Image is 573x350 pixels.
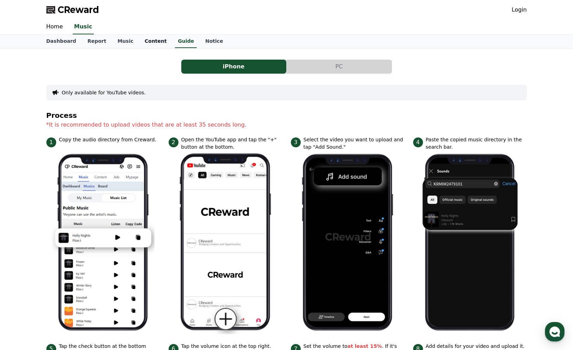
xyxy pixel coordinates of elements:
[46,121,527,129] p: *It is recommended to upload videos that are at least 35 seconds long.
[347,343,382,349] strong: at least 15%
[91,222,135,240] a: Settings
[304,136,405,151] p: Select the video you want to upload and tap "Add Sound."
[291,137,301,147] span: 3
[41,35,82,48] a: Dashboard
[58,233,79,239] span: Messages
[46,112,527,119] h4: Process
[46,4,99,15] a: CReward
[287,60,392,74] button: PC
[181,136,282,151] p: Open the YouTube app and tap the "+" button at the bottom.
[104,233,121,238] span: Settings
[181,343,271,350] p: Tap the volume icon at the top right.
[175,35,197,48] a: Guide
[413,137,423,147] span: 4
[41,20,69,34] a: Home
[73,20,94,34] a: Music
[82,35,112,48] a: Report
[18,233,30,238] span: Home
[297,151,399,334] img: 3.png
[512,6,527,14] a: Login
[59,136,156,143] p: Copy the audio directory from Creward.
[287,60,392,74] a: PC
[58,4,99,15] span: CReward
[46,137,56,147] span: 1
[62,89,146,96] button: Only available for YouTube videos.
[426,136,527,151] p: Paste the copied music directory in the search bar.
[200,35,229,48] a: Notice
[52,151,155,334] img: 1.png
[112,35,139,48] a: Music
[46,222,91,240] a: Messages
[426,343,525,350] p: Add details for your video and upload it.
[169,137,178,147] span: 2
[181,60,286,74] button: iPhone
[174,151,277,334] img: 2.png
[419,151,521,334] img: 4.png
[2,222,46,240] a: Home
[139,35,172,48] a: Content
